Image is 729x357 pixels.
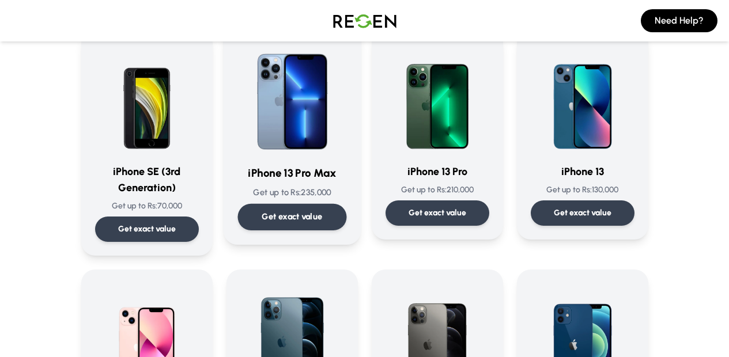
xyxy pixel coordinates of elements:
p: Get exact value [262,211,322,223]
p: Get exact value [554,207,611,219]
h3: iPhone 13 [531,164,634,180]
img: Logo [324,5,405,37]
p: Get up to Rs: 70,000 [95,200,199,212]
h3: iPhone SE (3rd Generation) [95,164,199,196]
h3: iPhone 13 Pro [386,164,489,180]
img: iPhone 13 Pro Max [237,39,346,155]
p: Get up to Rs: 130,000 [531,184,634,196]
h3: iPhone 13 Pro Max [237,165,346,182]
img: iPhone SE (3rd Generation) [95,44,199,154]
p: Get exact value [409,207,466,219]
p: Get up to Rs: 235,000 [237,187,346,199]
p: Get up to Rs: 210,000 [386,184,489,196]
p: Get exact value [118,223,176,235]
img: iPhone 13 Pro [386,44,489,154]
img: iPhone 13 [531,44,634,154]
button: Need Help? [641,9,717,32]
